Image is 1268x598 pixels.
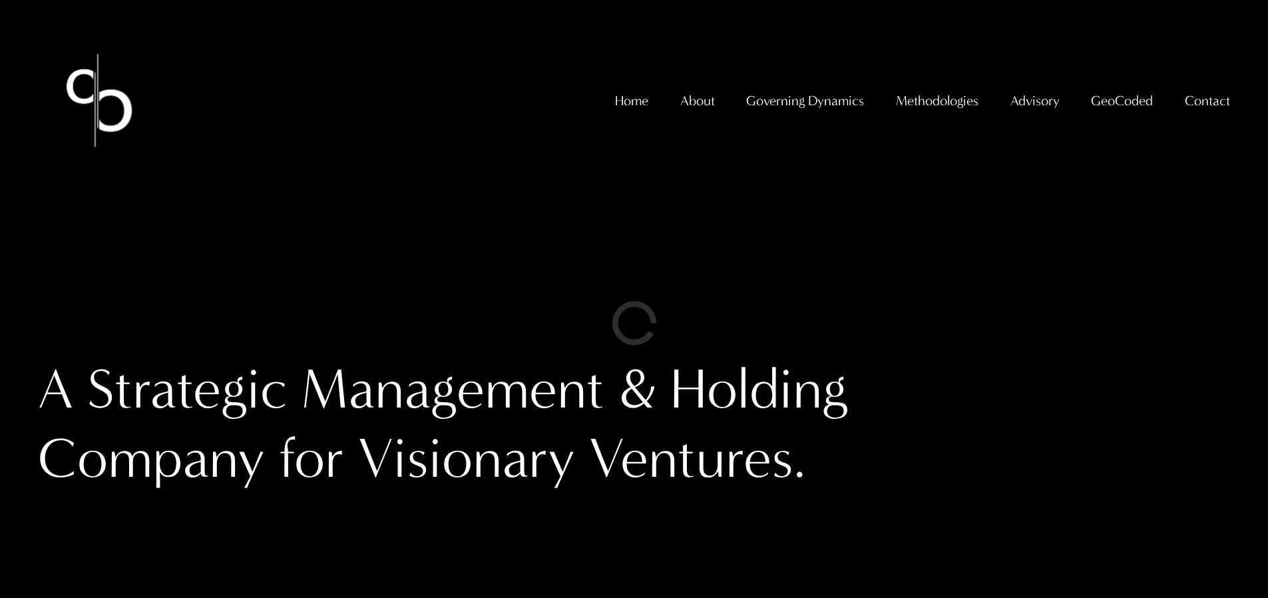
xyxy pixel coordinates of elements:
[38,424,265,493] div: Company
[680,89,715,113] span: About
[87,355,287,424] div: Strategic
[1185,89,1230,113] span: Contact
[615,87,648,115] a: Home
[1091,87,1153,115] a: GeoCoded
[1010,89,1060,113] span: Advisory
[680,87,715,115] a: folder dropdown
[1185,87,1230,115] a: folder dropdown
[301,355,604,424] div: Management
[746,87,864,115] a: folder dropdown
[896,87,978,115] a: folder dropdown
[896,89,978,113] span: Methodologies
[1010,87,1060,115] a: folder dropdown
[38,39,160,162] img: Christopher Sanchez &amp; Co.
[358,424,575,493] div: Visionary
[38,355,73,424] div: A
[589,424,806,493] div: Ventures.
[618,355,656,424] div: &
[746,89,864,113] span: Governing Dynamics
[279,424,344,493] div: for
[670,355,848,424] div: Holding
